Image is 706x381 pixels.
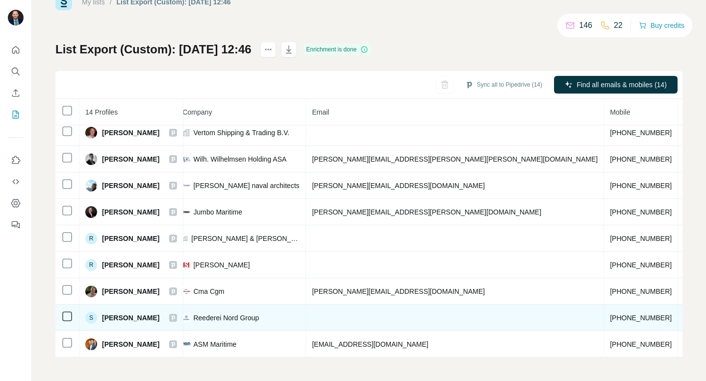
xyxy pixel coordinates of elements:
[85,312,97,324] div: S
[312,155,598,163] span: [PERSON_NAME][EMAIL_ADDRESS][PERSON_NAME][PERSON_NAME][DOMAIN_NAME]
[85,338,97,350] img: Avatar
[610,182,672,190] span: [PHONE_NUMBER]
[312,108,329,116] span: Email
[8,173,24,190] button: Use Surfe API
[312,340,428,348] span: [EMAIL_ADDRESS][DOMAIN_NAME]
[8,10,24,25] img: Avatar
[85,206,97,218] img: Avatar
[610,287,672,295] span: [PHONE_NUMBER]
[102,207,159,217] span: [PERSON_NAME]
[8,194,24,212] button: Dashboard
[312,182,484,190] span: [PERSON_NAME][EMAIL_ADDRESS][DOMAIN_NAME]
[85,108,118,116] span: 14 Profiles
[610,108,630,116] span: Mobile
[85,127,97,139] img: Avatar
[458,77,549,92] button: Sync all to Pipedrive (14)
[182,287,190,295] img: company-logo
[102,128,159,138] span: [PERSON_NAME]
[8,63,24,80] button: Search
[182,340,190,348] img: company-logo
[8,84,24,102] button: Enrich CSV
[610,340,672,348] span: [PHONE_NUMBER]
[193,286,224,296] span: Cma Cgm
[85,153,97,165] img: Avatar
[193,181,299,190] span: [PERSON_NAME] naval architects
[102,286,159,296] span: [PERSON_NAME]
[303,44,372,55] div: Enrichment is done
[312,287,484,295] span: [PERSON_NAME][EMAIL_ADDRESS][DOMAIN_NAME]
[55,42,252,57] h1: List Export (Custom): [DATE] 12:46
[182,182,190,190] img: company-logo
[312,208,541,216] span: [PERSON_NAME][EMAIL_ADDRESS][PERSON_NAME][DOMAIN_NAME]
[182,156,190,162] img: company-logo
[85,286,97,297] img: Avatar
[260,42,276,57] button: actions
[102,260,159,270] span: [PERSON_NAME]
[182,208,190,216] img: company-logo
[193,207,242,217] span: Jumbo Maritime
[193,260,250,270] span: [PERSON_NAME]
[577,80,667,90] span: Find all emails & mobiles (14)
[610,261,672,269] span: [PHONE_NUMBER]
[8,216,24,234] button: Feedback
[639,19,684,32] button: Buy credits
[102,313,159,323] span: [PERSON_NAME]
[193,154,286,164] span: Wilh. Wilhelmsen Holding ASA
[610,155,672,163] span: [PHONE_NUMBER]
[554,76,678,94] button: Find all emails & mobiles (14)
[102,154,159,164] span: [PERSON_NAME]
[102,339,159,349] span: [PERSON_NAME]
[8,106,24,123] button: My lists
[193,339,236,349] span: ASM Maritime
[85,259,97,271] div: R
[182,314,190,322] img: company-logo
[8,151,24,169] button: Use Surfe on LinkedIn
[102,234,159,243] span: [PERSON_NAME]
[579,20,592,31] p: 146
[614,20,623,31] p: 22
[85,180,97,191] img: Avatar
[182,261,190,269] img: company-logo
[193,313,259,323] span: Reederei Nord Group
[182,108,212,116] span: Company
[610,129,672,137] span: [PHONE_NUMBER]
[191,234,300,243] span: [PERSON_NAME] & [PERSON_NAME] Eng BV
[193,128,289,138] span: Vertom Shipping & Trading B.V.
[610,314,672,322] span: [PHONE_NUMBER]
[8,41,24,59] button: Quick start
[610,208,672,216] span: [PHONE_NUMBER]
[85,233,97,244] div: R
[102,181,159,190] span: [PERSON_NAME]
[610,235,672,242] span: [PHONE_NUMBER]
